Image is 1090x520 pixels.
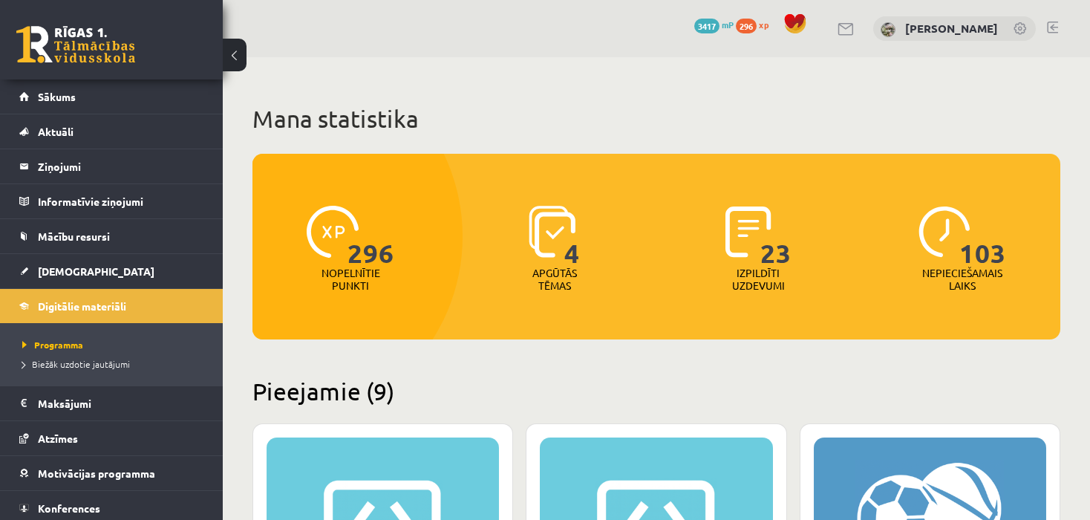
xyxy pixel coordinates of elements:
[38,501,100,515] span: Konferences
[38,299,126,313] span: Digitālie materiāli
[38,149,204,183] legend: Ziņojumi
[322,267,380,292] p: Nopelnītie punkti
[526,267,584,292] p: Apgūtās tēmas
[252,104,1060,134] h1: Mana statistika
[38,432,78,445] span: Atzīmes
[22,339,83,351] span: Programma
[38,386,204,420] legend: Maksājumi
[307,206,359,258] img: icon-xp-0682a9bc20223a9ccc6f5883a126b849a74cddfe5390d2b41b4391c66f2066e7.svg
[19,456,204,490] a: Motivācijas programma
[16,26,135,63] a: Rīgas 1. Tālmācības vidusskola
[38,467,155,480] span: Motivācijas programma
[722,19,734,30] span: mP
[529,206,575,258] img: icon-learned-topics-4a711ccc23c960034f471b6e78daf4a3bad4a20eaf4de84257b87e66633f6470.svg
[22,357,208,371] a: Biežāk uzdotie jautājumi
[19,386,204,420] a: Maksājumi
[19,289,204,323] a: Digitālie materiāli
[729,267,787,292] p: Izpildīti uzdevumi
[694,19,719,33] span: 3417
[19,421,204,455] a: Atzīmes
[760,206,792,267] span: 23
[918,206,970,258] img: icon-clock-7be60019b62300814b6bd22b8e044499b485619524d84068768e800edab66f18.svg
[22,358,130,370] span: Biežāk uzdotie jautājumi
[905,21,998,36] a: [PERSON_NAME]
[38,184,204,218] legend: Informatīvie ziņojumi
[252,377,1060,406] h2: Pieejamie (9)
[38,125,74,138] span: Aktuāli
[19,254,204,288] a: [DEMOGRAPHIC_DATA]
[959,206,1006,267] span: 103
[759,19,768,30] span: xp
[725,206,771,258] img: icon-completed-tasks-ad58ae20a441b2904462921112bc710f1caf180af7a3daa7317a5a94f2d26646.svg
[564,206,580,267] span: 4
[736,19,776,30] a: 296 xp
[19,219,204,253] a: Mācību resursi
[19,184,204,218] a: Informatīvie ziņojumi
[38,264,154,278] span: [DEMOGRAPHIC_DATA]
[19,79,204,114] a: Sākums
[694,19,734,30] a: 3417 mP
[38,230,110,243] span: Mācību resursi
[347,206,394,267] span: 296
[19,114,204,149] a: Aktuāli
[881,22,895,37] img: Sintija Ivbule
[19,149,204,183] a: Ziņojumi
[736,19,757,33] span: 296
[922,267,1002,292] p: Nepieciešamais laiks
[22,338,208,351] a: Programma
[38,90,76,103] span: Sākums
